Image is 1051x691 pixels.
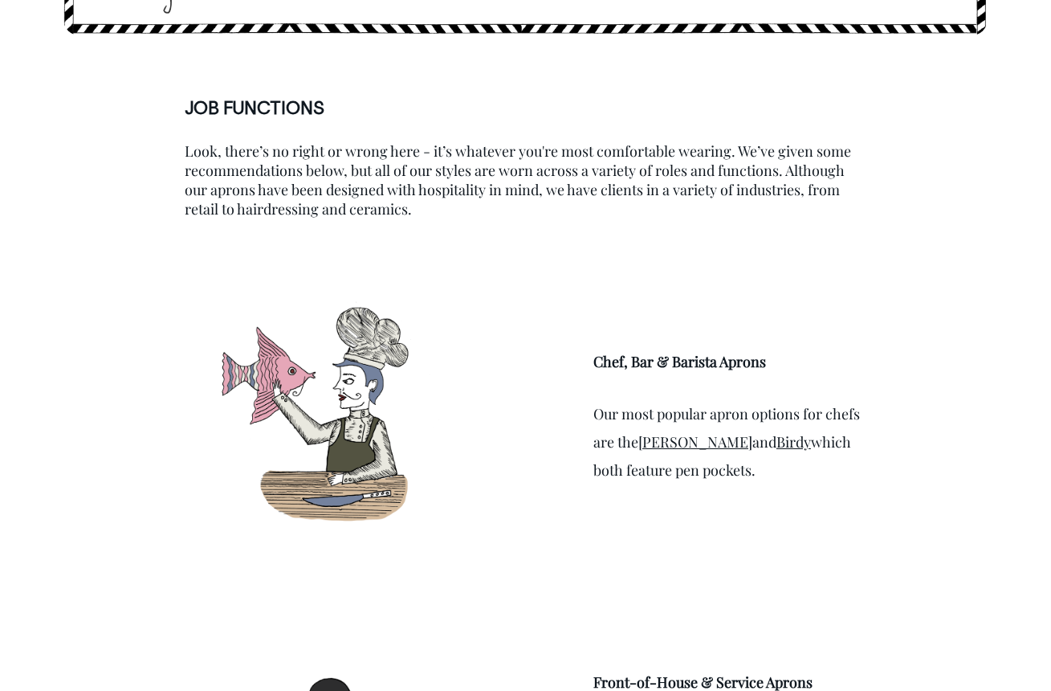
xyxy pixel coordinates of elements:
[593,404,860,480] span: Our most popular apron options for chefs are the and which both feature pen pockets.
[638,432,752,452] a: [PERSON_NAME]
[185,141,867,219] p: Look, there’s no right or wrong here - it’s whatever you're most comfortable wearing. We’ve given...
[776,432,811,452] a: Birdy
[593,352,766,371] strong: Chef, Bar & Barista Aprons
[185,101,324,117] b: JOB FUNCTIONS
[169,299,497,531] img: Image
